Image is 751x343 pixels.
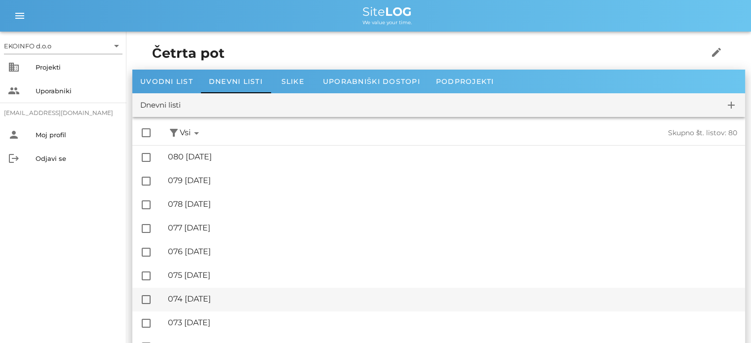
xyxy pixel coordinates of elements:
b: LOG [385,4,412,19]
div: 078 [DATE] [168,199,737,209]
div: Pripomoček za klepet [702,296,751,343]
button: filter_alt [168,127,180,139]
div: Moj profil [36,131,119,139]
i: people [8,85,20,97]
div: Projekti [36,63,119,71]
div: 076 [DATE] [168,247,737,256]
i: arrow_drop_down [191,127,202,139]
div: Skupno št. listov: 80 [470,129,738,137]
h1: Četrta pot [152,43,677,64]
div: Dnevni listi [140,100,181,111]
div: 077 [DATE] [168,223,737,232]
div: EKOINFO d.o.o [4,41,51,50]
i: add [725,99,737,111]
i: logout [8,152,20,164]
div: Uporabniki [36,87,119,95]
span: Podprojekti [436,77,494,86]
span: Slike [281,77,304,86]
span: Vsi [180,127,202,139]
i: business [8,61,20,73]
div: EKOINFO d.o.o [4,38,122,54]
i: edit [711,46,722,58]
div: 080 [DATE] [168,152,737,161]
i: arrow_drop_down [111,40,122,52]
i: menu [14,10,26,22]
iframe: Chat Widget [702,296,751,343]
span: Uvodni list [140,77,193,86]
div: 079 [DATE] [168,176,737,185]
span: Uporabniški dostopi [323,77,420,86]
div: Odjavi se [36,154,119,162]
span: We value your time. [362,19,412,26]
div: 074 [DATE] [168,294,737,304]
i: person [8,129,20,141]
div: 073 [DATE] [168,318,737,327]
span: Dnevni listi [209,77,263,86]
span: Site [362,4,412,19]
div: 075 [DATE] [168,270,737,280]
